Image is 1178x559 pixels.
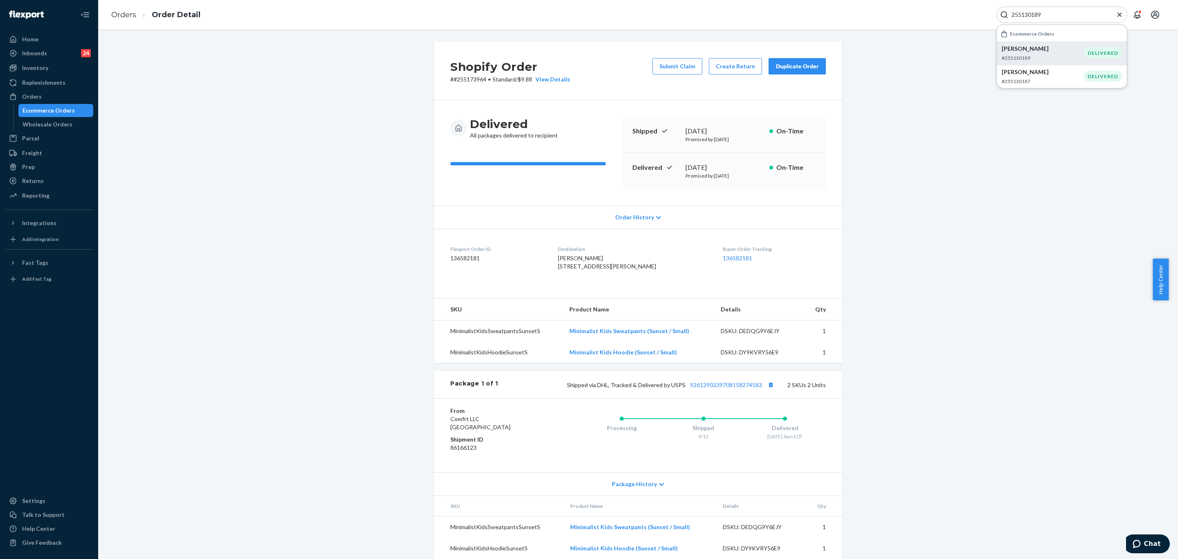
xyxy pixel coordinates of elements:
[450,246,545,252] dt: Flexport Order ID
[1153,259,1169,300] button: Help Center
[22,236,58,243] div: Add Integration
[5,494,93,507] a: Settings
[663,433,744,440] div: 9/12
[615,213,654,221] span: Order History
[5,174,93,187] a: Returns
[111,10,136,19] a: Orders
[686,163,763,172] div: [DATE]
[1008,11,1109,19] input: Search Input
[5,33,93,46] a: Home
[532,75,570,83] div: View Details
[18,104,94,117] a: Ecommerce Orders
[450,444,548,452] dd: 86166123
[1002,68,1084,76] p: [PERSON_NAME]
[5,76,93,89] a: Replenishments
[434,496,564,516] th: SKU
[22,35,38,43] div: Home
[769,58,826,74] button: Duplicate Order
[564,496,716,516] th: Product Name
[5,189,93,202] a: Reporting
[22,525,55,533] div: Help Center
[652,58,702,74] button: Submit Claim
[22,275,52,282] div: Add Fast Tag
[22,192,49,200] div: Reporting
[723,544,800,552] div: DSKU: DY9KVRY56E9
[5,256,93,269] button: Fast Tags
[22,163,35,171] div: Prep
[5,273,93,286] a: Add Fast Tag
[1000,11,1008,19] svg: Search Icon
[488,76,491,83] span: •
[570,545,678,552] a: Minimalist Kids Hoodie (Sunset / Small)
[563,299,714,320] th: Product Name
[434,299,563,320] th: SKU
[776,126,816,136] p: On-Time
[492,76,516,83] span: Standard
[450,75,570,83] p: # #255173964 / $9.88
[1129,7,1145,23] button: Open notifications
[723,523,800,531] div: DSKU: DEDQG9Y6EJY
[804,320,842,342] td: 1
[22,64,48,72] div: Inventory
[450,379,498,390] div: Package 1 of 1
[450,415,510,431] span: Comfrt LLC [GEOGRAPHIC_DATA]
[632,126,679,136] p: Shipped
[804,299,842,320] th: Qty
[22,92,42,101] div: Orders
[721,348,798,356] div: DSKU: DY9KVRY56E9
[450,254,545,262] dd: 136582181
[723,246,826,252] dt: Buyer Order Tracking
[77,7,93,23] button: Close Navigation
[450,58,570,75] h2: Shopify Order
[569,327,689,334] a: Minimalist Kids Sweatpants (Sunset / Small)
[22,259,48,267] div: Fast Tags
[1002,78,1084,85] p: #255130187
[22,539,62,547] div: Give Feedback
[5,160,93,174] a: Prep
[5,216,93,230] button: Integrations
[18,118,94,131] a: Wholesale Orders
[22,134,39,142] div: Parcel
[744,424,826,432] div: Delivered
[1002,54,1084,61] p: #255130189
[450,435,548,444] dt: Shipment ID
[632,163,679,172] p: Delivered
[22,149,42,157] div: Freight
[716,496,806,516] th: Details
[1126,534,1170,555] iframe: Opens a widget where you can chat to one of our agents
[663,424,744,432] div: Shipped
[470,117,558,131] h3: Delivered
[558,246,710,252] dt: Destination
[806,496,842,516] th: Qty
[690,381,762,388] a: 9261290339708158274583
[5,522,93,535] a: Help Center
[5,508,93,521] button: Talk to Support
[612,480,657,488] span: Package History
[152,10,200,19] a: Order Detail
[558,255,656,270] span: [PERSON_NAME] [STREET_ADDRESS][PERSON_NAME]
[434,342,563,363] td: MinimalistKidsHoodieSunsetS
[498,379,826,390] div: 2 SKUs 2 Units
[581,424,663,432] div: Processing
[776,163,816,172] p: On-Time
[776,62,819,70] div: Duplicate Order
[804,342,842,363] td: 1
[686,126,763,136] div: [DATE]
[434,516,564,538] td: MinimalistKidsSweatpantsSunsetS
[22,79,65,87] div: Replenishments
[567,381,776,388] span: Shipped via DHL, Tracked & Delivered by USPS
[22,106,75,115] div: Ecommerce Orders
[9,11,44,19] img: Flexport logo
[22,177,44,185] div: Returns
[434,320,563,342] td: MinimalistKidsSweatpantsSunsetS
[105,3,207,27] ol: breadcrumbs
[686,136,763,143] p: Promised by [DATE]
[721,327,798,335] div: DSKU: DEDQG9Y6EJY
[22,511,65,519] div: Talk to Support
[434,538,564,559] td: MinimalistKidsHoodieSunsetS
[806,516,842,538] td: 1
[1147,7,1163,23] button: Open account menu
[5,61,93,74] a: Inventory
